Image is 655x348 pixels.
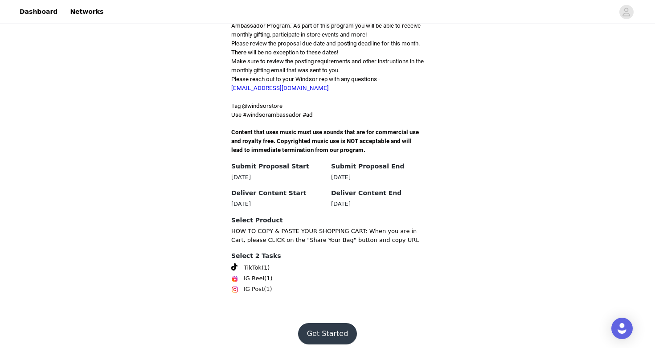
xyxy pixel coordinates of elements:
span: Use #windsorambassador #ad [231,111,313,118]
a: [EMAIL_ADDRESS][DOMAIN_NAME] [231,85,329,91]
p: HOW TO COPY & PASTE YOUR SHOPPING CART: When you are in Cart, please CLICK on the "Share Your Bag... [231,227,424,244]
div: [DATE] [331,200,424,209]
div: avatar [622,5,630,19]
span: Content that uses music must use sounds that are for commercial use and royalty free. Copyrighted... [231,129,420,153]
span: TikTok [244,263,262,272]
h4: Submit Proposal Start [231,162,324,171]
span: (1) [264,285,272,294]
img: Instagram Icon [231,286,238,293]
h4: Select 2 Tasks [231,251,424,261]
img: Instagram Reels Icon [231,275,238,282]
h4: Select Product [231,216,424,225]
div: [DATE] [231,173,324,182]
div: Open Intercom Messenger [611,318,633,339]
button: Get Started [298,323,357,344]
span: IG Reel [244,274,264,283]
span: We're so excited that you want to be a part of the Windsor Sorority Ambassador Program. As part o... [231,13,421,38]
h4: Submit Proposal End [331,162,424,171]
span: Make sure to review the posting requirements and other instructions in the monthly gifting email ... [231,58,424,74]
h4: Deliver Content End [331,188,424,198]
h4: Deliver Content Start [231,188,324,198]
a: Dashboard [14,2,63,22]
span: Please review the proposal due date and posting deadline for this month. There will be no excepti... [231,40,420,56]
span: (1) [264,274,272,283]
div: [DATE] [231,200,324,209]
span: Tag @windsorstore [231,102,282,109]
span: Please reach out to your Windsor rep with any questions - [231,76,380,91]
span: (1) [262,263,270,272]
a: Networks [65,2,109,22]
span: IG Post [244,285,264,294]
div: [DATE] [331,173,424,182]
